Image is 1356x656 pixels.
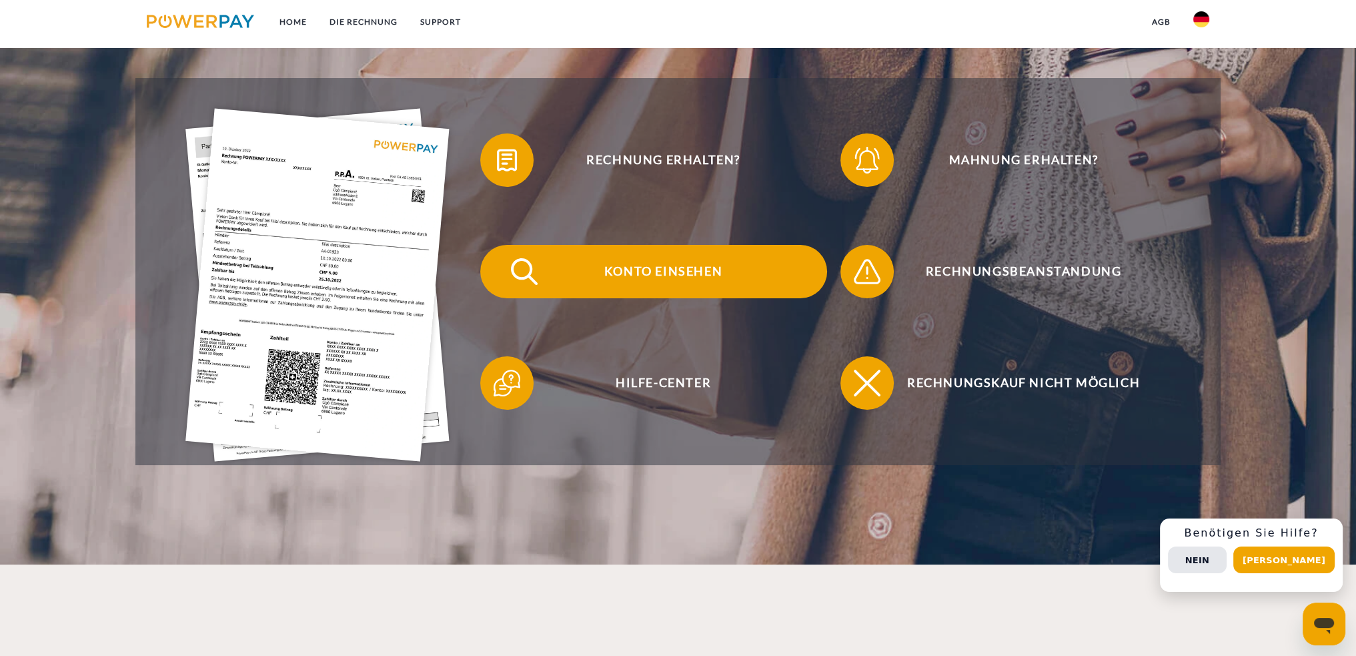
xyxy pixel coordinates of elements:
[850,366,884,400] img: qb_close.svg
[318,10,409,34] a: DIE RECHNUNG
[840,133,1187,187] button: Mahnung erhalten?
[500,133,826,187] span: Rechnung erhalten?
[480,133,827,187] button: Rechnung erhalten?
[480,356,827,410] button: Hilfe-Center
[409,10,472,34] a: SUPPORT
[480,245,827,298] button: Konto einsehen
[1193,11,1209,27] img: de
[490,143,524,177] img: qb_bill.svg
[186,109,450,462] img: single_invoice_powerpay_de.jpg
[508,255,541,288] img: qb_search.svg
[1303,603,1345,645] iframe: Schaltfläche zum Öffnen des Messaging-Fensters
[1168,527,1335,540] h3: Benötigen Sie Hilfe?
[840,245,1187,298] button: Rechnungsbeanstandung
[1233,547,1335,573] button: [PERSON_NAME]
[850,255,884,288] img: qb_warning.svg
[1141,10,1182,34] a: agb
[1160,519,1343,592] div: Schnellhilfe
[147,15,254,28] img: logo-powerpay.svg
[500,245,826,298] span: Konto einsehen
[1168,547,1227,573] button: Nein
[268,10,318,34] a: Home
[860,245,1187,298] span: Rechnungsbeanstandung
[840,356,1187,410] button: Rechnungskauf nicht möglich
[500,356,826,410] span: Hilfe-Center
[850,143,884,177] img: qb_bell.svg
[860,133,1187,187] span: Mahnung erhalten?
[490,366,524,400] img: qb_help.svg
[860,356,1187,410] span: Rechnungskauf nicht möglich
